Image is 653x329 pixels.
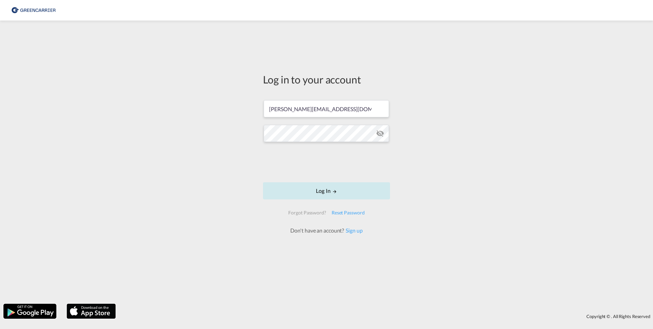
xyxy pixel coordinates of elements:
[119,311,653,322] div: Copyright © . All Rights Reserved
[66,303,116,319] img: apple.png
[3,303,57,319] img: google.png
[286,207,329,219] div: Forgot Password?
[376,129,384,137] md-icon: icon-eye-off
[344,227,362,234] a: Sign up
[264,100,389,117] input: Enter email/phone number
[283,227,370,234] div: Don't have an account?
[275,149,378,175] iframe: reCAPTCHA
[329,207,367,219] div: Reset Password
[263,72,390,87] div: Log in to your account
[263,182,390,199] button: LOGIN
[10,3,56,18] img: 176147708aff11ef8735f72d97dca5a8.png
